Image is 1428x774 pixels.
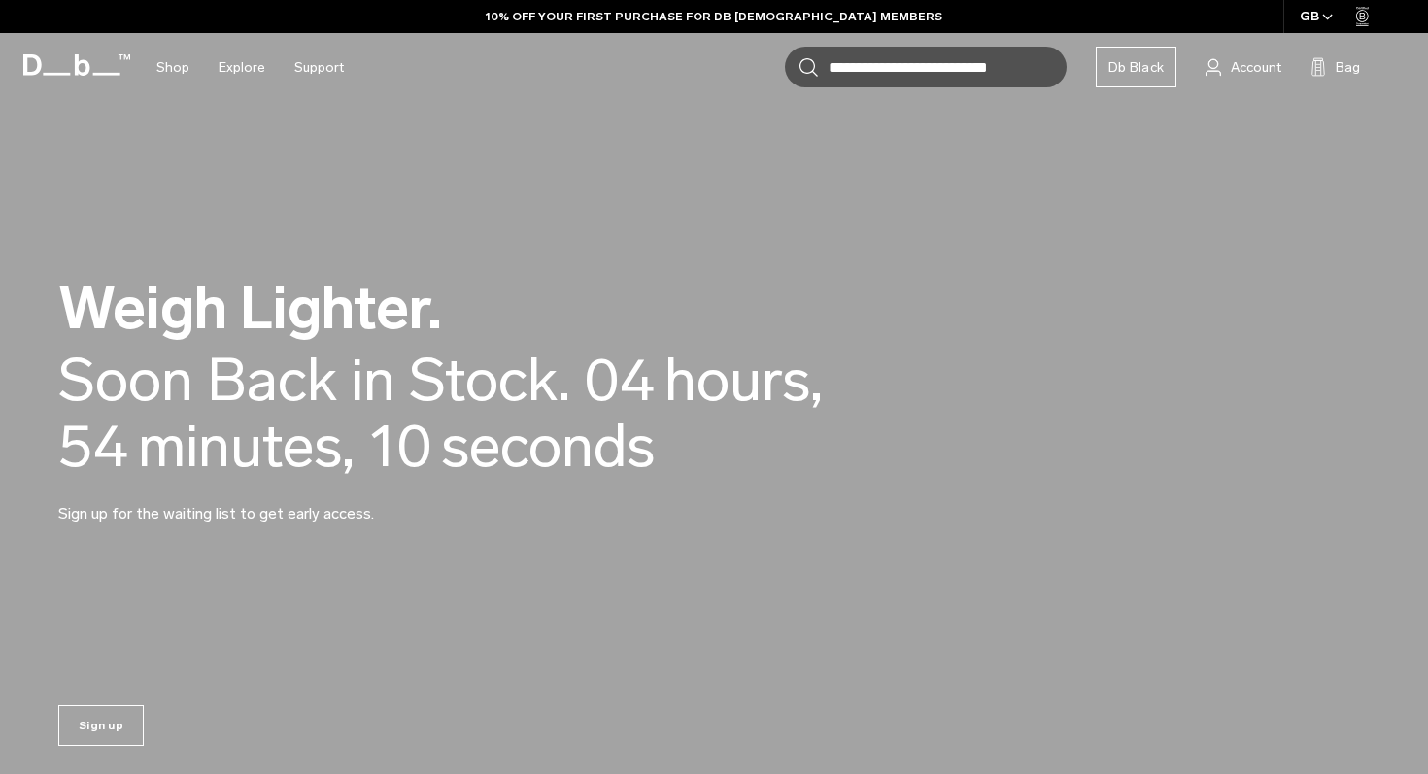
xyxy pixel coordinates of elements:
button: Bag [1310,55,1360,79]
a: Support [294,33,344,102]
a: Account [1206,55,1281,79]
a: Db Black [1096,47,1176,87]
span: 10 [369,414,431,479]
span: hours, [664,348,823,413]
p: Sign up for the waiting list to get early access. [58,479,525,525]
div: Soon Back in Stock. [58,348,570,413]
a: Shop [156,33,189,102]
span: seconds [441,414,655,479]
span: 54 [58,414,128,479]
span: minutes [138,414,355,479]
span: 04 [585,348,655,413]
span: Account [1231,57,1281,78]
nav: Main Navigation [142,33,358,102]
span: Bag [1336,57,1360,78]
h2: Weigh Lighter. [58,279,933,338]
a: Explore [219,33,265,102]
span: , [342,411,355,482]
a: 10% OFF YOUR FIRST PURCHASE FOR DB [DEMOGRAPHIC_DATA] MEMBERS [486,8,942,25]
a: Sign up [58,705,144,746]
